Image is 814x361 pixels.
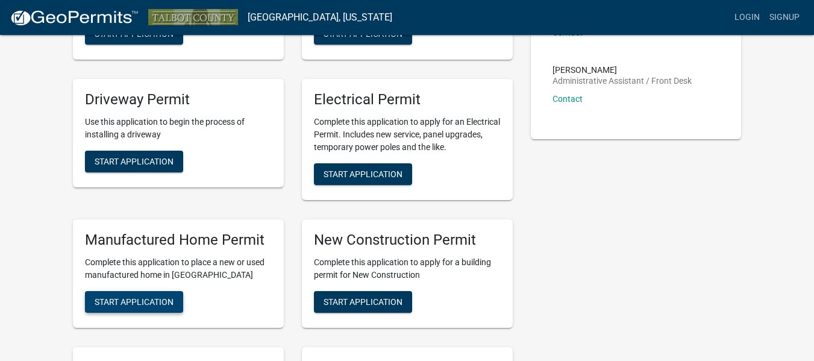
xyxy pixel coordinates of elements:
span: Start Application [95,297,174,306]
h5: New Construction Permit [314,231,501,249]
p: Complete this application to place a new or used manufactured home in [GEOGRAPHIC_DATA] [85,256,272,281]
span: Start Application [324,29,402,39]
h5: Electrical Permit [314,91,501,108]
span: Start Application [95,156,174,166]
button: Start Application [85,151,183,172]
a: [GEOGRAPHIC_DATA], [US_STATE] [248,7,392,28]
p: Administrative Assistant / Front Desk [553,77,692,85]
p: [PERSON_NAME] [553,66,692,74]
p: Complete this application to apply for an Electrical Permit. Includes new service, panel upgrades... [314,116,501,154]
a: Signup [765,6,804,29]
h5: Manufactured Home Permit [85,231,272,249]
span: Start Application [324,297,402,306]
span: Start Application [324,169,402,178]
img: Talbot County, Georgia [148,9,238,25]
p: Use this application to begin the process of installing a driveway [85,116,272,141]
button: Start Application [314,291,412,313]
a: Login [730,6,765,29]
h5: Driveway Permit [85,91,272,108]
button: Start Application [314,163,412,185]
a: Contact [553,94,583,104]
button: Start Application [85,291,183,313]
span: Start Application [95,29,174,39]
p: Complete this application to apply for a building permit for New Construction [314,256,501,281]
